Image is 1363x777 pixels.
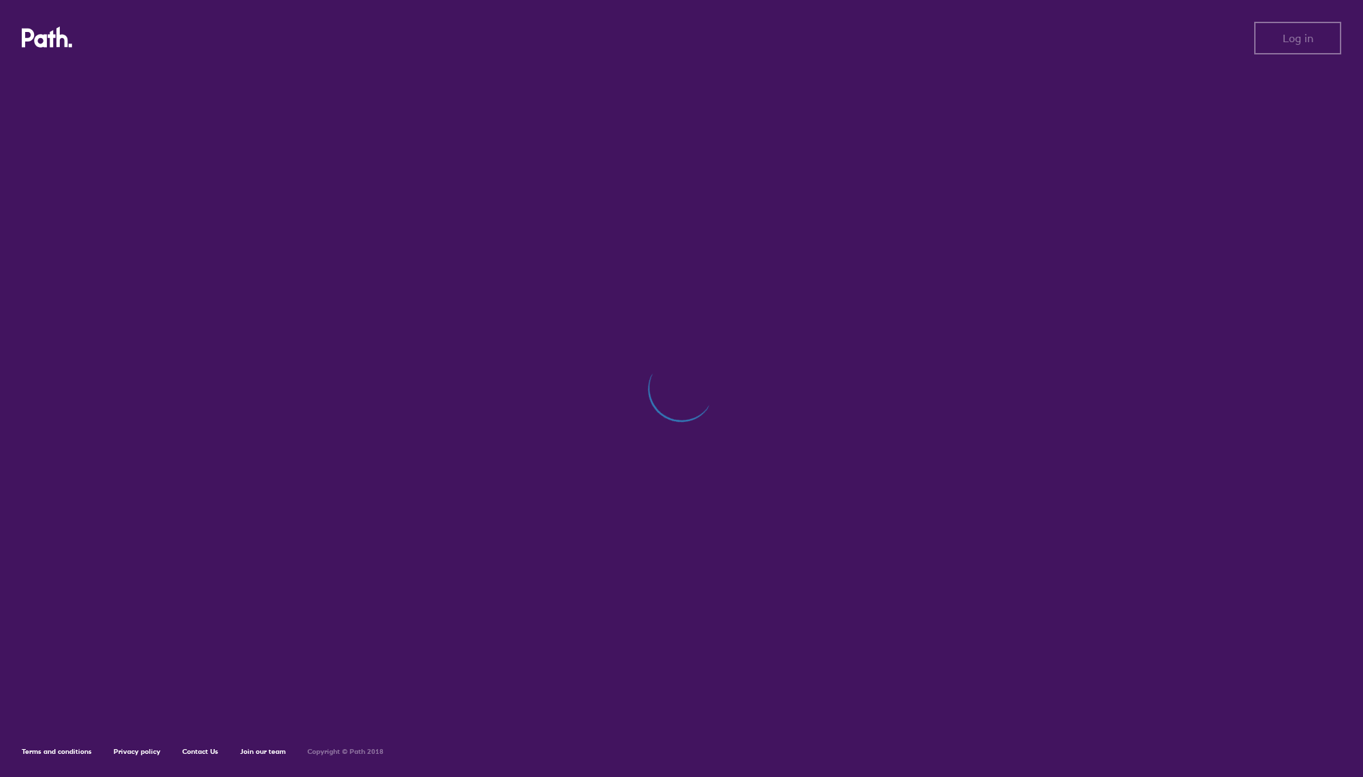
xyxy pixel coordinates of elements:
[1254,22,1341,54] button: Log in
[114,747,161,756] a: Privacy policy
[240,747,286,756] a: Join our team
[22,747,92,756] a: Terms and conditions
[1283,32,1313,44] span: Log in
[307,748,384,756] h6: Copyright © Path 2018
[182,747,218,756] a: Contact Us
